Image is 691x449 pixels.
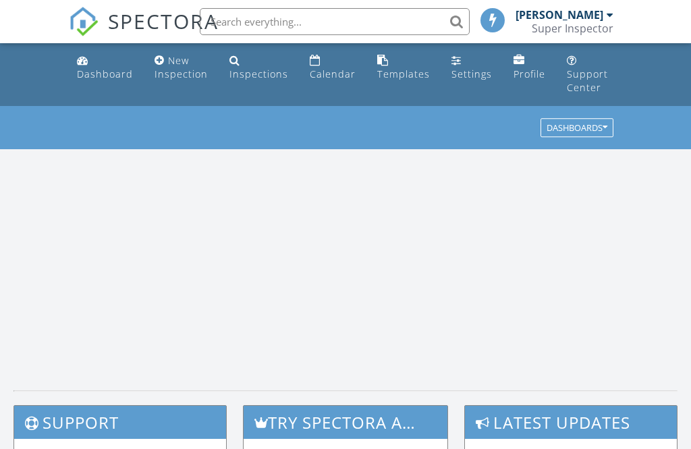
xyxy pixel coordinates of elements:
h3: Try spectora advanced [DATE] [244,406,447,439]
div: Inspections [229,68,288,80]
div: Super Inspector [532,22,613,35]
h3: Support [14,406,226,439]
a: Inspections [224,49,294,87]
img: The Best Home Inspection Software - Spectora [69,7,99,36]
div: Settings [451,68,492,80]
input: Search everything... [200,8,470,35]
a: SPECTORA [69,18,219,47]
div: Templates [377,68,430,80]
div: Support Center [567,68,608,94]
a: Dashboard [72,49,138,87]
div: [PERSON_NAME] [516,8,603,22]
button: Dashboards [541,119,613,138]
a: Templates [372,49,435,87]
a: New Inspection [149,49,213,87]
span: SPECTORA [108,7,219,35]
div: Dashboard [77,68,133,80]
h3: Latest Updates [465,406,677,439]
div: Dashboards [547,124,607,133]
a: Support Center [561,49,619,101]
a: Calendar [304,49,361,87]
div: New Inspection [155,54,208,80]
div: Calendar [310,68,356,80]
a: Company Profile [508,49,551,87]
a: Settings [446,49,497,87]
div: Profile [514,68,545,80]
